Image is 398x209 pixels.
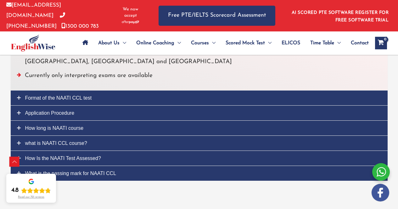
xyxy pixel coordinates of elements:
[209,32,216,54] span: Menu Toggle
[131,32,186,54] a: Online CoachingMenu Toggle
[282,32,300,54] span: ELICOS
[11,91,388,105] a: Format of the NAATI CCL test
[11,136,388,151] a: what is NAATI CCL course?
[292,10,389,23] a: AI SCORED PTE SOFTWARE REGISTER FOR FREE SOFTWARE TRIAL
[61,24,99,29] a: 1300 000 783
[334,32,341,54] span: Menu Toggle
[191,32,209,54] span: Courses
[120,32,126,54] span: Menu Toggle
[372,184,389,201] img: white-facebook.png
[174,32,181,54] span: Menu Toggle
[351,32,369,54] span: Contact
[310,32,334,54] span: Time Table
[6,3,61,18] a: [EMAIL_ADDRESS][DOMAIN_NAME]
[265,32,272,54] span: Menu Toggle
[11,187,51,194] div: Rating: 4.8 out of 5
[305,32,346,54] a: Time TableMenu Toggle
[11,166,388,181] a: What is the passing mark for NAATI CCL
[136,32,174,54] span: Online Coaching
[25,140,87,146] span: what is NAATI CCL course?
[11,121,388,135] a: How long is NAATI course
[186,32,221,54] a: CoursesMenu Toggle
[277,32,305,54] a: ELICOS
[77,32,369,54] nav: Site Navigation: Main Menu
[98,32,120,54] span: About Us
[18,195,44,199] div: Read our 721 reviews
[11,34,55,52] img: cropped-ew-logo
[346,32,369,54] a: Contact
[25,125,84,131] span: How long is NAATI course
[25,156,101,161] span: How Is the NAATI Test Assessed?
[221,32,277,54] a: Scored Mock TestMenu Toggle
[375,37,387,49] a: View Shopping Cart, empty
[17,46,381,70] li: CCL Test is available in [GEOGRAPHIC_DATA], [GEOGRAPHIC_DATA], [GEOGRAPHIC_DATA], [GEOGRAPHIC_DAT...
[159,6,275,25] a: Free PTE/IELTS Scorecard Assessment
[25,110,75,116] span: Application Procedure
[288,5,392,26] aside: Header Widget 1
[11,187,19,194] div: 4.8
[17,70,381,84] li: Currently only interpreting exams are available
[11,106,388,120] a: Application Procedure
[25,171,116,176] span: What is the passing mark for NAATI CCL
[122,20,139,24] img: Afterpay-Logo
[118,6,143,19] span: We now accept
[11,151,388,166] a: How Is the NAATI Test Assessed?
[6,13,65,29] a: [PHONE_NUMBER]
[93,32,131,54] a: About UsMenu Toggle
[226,32,265,54] span: Scored Mock Test
[25,95,92,101] span: Format of the NAATI CCL test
